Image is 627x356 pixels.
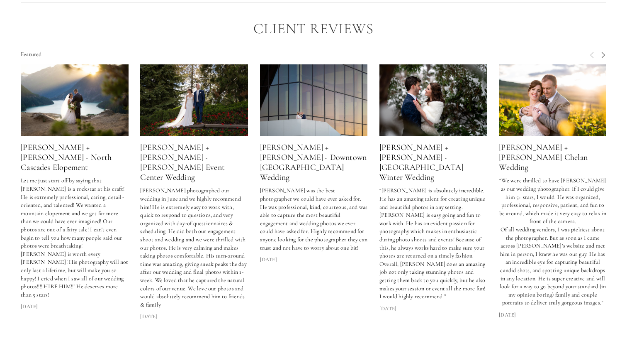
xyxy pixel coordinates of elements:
time: [DATE] [260,256,277,263]
h2: Client Reviews [21,21,606,37]
img: Jarred + Claudia - Lake Chelan Wedding [499,64,607,136]
img: Michael + Alycia - Spokane Winter Wedding [379,64,487,136]
img: Audrey + Robert - North Cascades Elopement [21,64,129,136]
span: Featured [21,51,42,58]
img: Dyana + Chris - Downtown Spokane Wedding [260,64,368,136]
a: [PERSON_NAME] + [PERSON_NAME] Chelan Wedding [499,142,588,172]
time: [DATE] [21,303,38,310]
time: [DATE] [140,313,157,320]
p: [PERSON_NAME] photographed our wedding in June and we highly recommend him! He is extremely easy ... [140,187,248,309]
p: [PERSON_NAME] was the best photographer we could have ever asked for. He was professional, kind, ... [260,187,368,252]
span: Previous [589,51,595,58]
img: Kelly + Nick - Hagadone Event Center Wedding [140,64,248,136]
a: [PERSON_NAME] + [PERSON_NAME] - Downtown [GEOGRAPHIC_DATA] Wedding [260,142,367,182]
a: [PERSON_NAME] + [PERSON_NAME] - North Cascades Elopement [21,142,112,172]
span: Next [600,51,606,58]
p: “We were thrilled to have [PERSON_NAME] as our wedding photographer. If I could give him 5+ stars... [499,177,607,307]
p: “[PERSON_NAME] is absolutely incredible. He has an amazing talent for creating unique and beautif... [379,187,487,300]
a: [PERSON_NAME] + [PERSON_NAME] - [PERSON_NAME] Event Center Wedding [140,142,225,182]
time: [DATE] [499,311,516,319]
p: Let me just start off by saying that [PERSON_NAME] is a rockstar at his craft! He is extremely pr... [21,177,129,299]
time: [DATE] [379,305,396,312]
a: [PERSON_NAME] + [PERSON_NAME] - [GEOGRAPHIC_DATA] Winter Wedding [379,142,463,182]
